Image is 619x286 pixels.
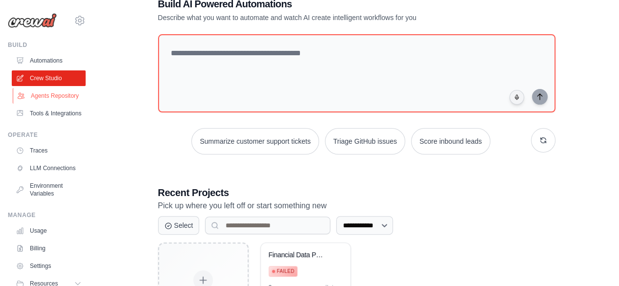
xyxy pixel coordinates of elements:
[13,88,87,104] a: Agents Repository
[12,223,86,239] a: Usage
[12,53,86,68] a: Automations
[509,90,524,105] button: Click to speak your automation idea
[12,241,86,256] a: Billing
[269,251,328,260] div: Financial Data Pattern Processing
[158,199,555,212] p: Pick up where you left off or start something new
[411,128,490,154] button: Score inbound leads
[12,143,86,158] a: Traces
[158,186,555,199] h3: Recent Projects
[12,258,86,274] a: Settings
[158,216,200,235] button: Select
[531,128,555,153] button: Get new suggestions
[8,13,57,28] img: Logo
[8,41,86,49] div: Build
[12,106,86,121] a: Tools & Integrations
[12,70,86,86] a: Crew Studio
[158,13,487,22] p: Describe what you want to automate and watch AI create intelligent workflows for you
[12,178,86,201] a: Environment Variables
[12,160,86,176] a: LLM Connections
[191,128,319,154] button: Summarize customer support tickets
[325,128,405,154] button: Triage GitHub issues
[277,267,295,275] span: Failed
[8,131,86,139] div: Operate
[8,211,86,219] div: Manage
